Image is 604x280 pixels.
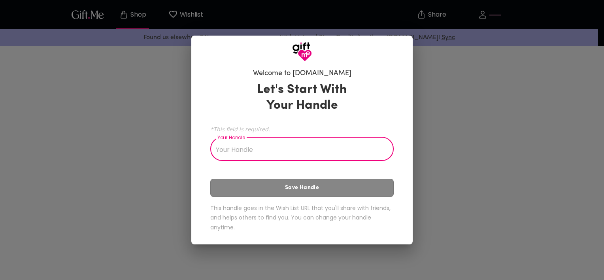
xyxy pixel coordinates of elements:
input: Your Handle [210,139,385,161]
h6: Welcome to [DOMAIN_NAME] [253,69,351,78]
h3: Let's Start With Your Handle [247,82,357,114]
span: *This field is required. [210,125,394,133]
img: GiftMe Logo [292,42,312,62]
h6: This handle goes in the Wish List URL that you'll share with friends, and helps others to find yo... [210,203,394,233]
